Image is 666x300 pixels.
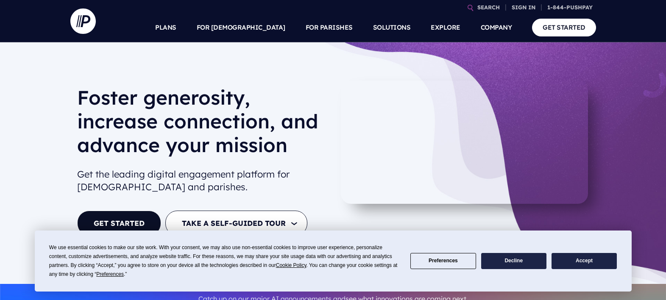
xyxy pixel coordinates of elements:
[410,253,476,269] button: Preferences
[49,243,400,279] div: We use essential cookies to make our site work. With your consent, we may also use non-essential ...
[77,86,326,164] h1: Foster generosity, increase connection, and advance your mission
[197,13,285,42] a: FOR [DEMOGRAPHIC_DATA]
[431,13,460,42] a: EXPLORE
[552,253,617,269] button: Accept
[306,13,353,42] a: FOR PARISHES
[77,211,161,236] a: GET STARTED
[276,262,307,268] span: Cookie Policy
[532,19,596,36] a: GET STARTED
[155,13,176,42] a: PLANS
[35,231,632,292] div: Cookie Consent Prompt
[481,253,546,269] button: Decline
[373,13,411,42] a: SOLUTIONS
[481,13,512,42] a: COMPANY
[77,164,326,197] h2: Get the leading digital engagement platform for [DEMOGRAPHIC_DATA] and parishes.
[165,211,307,236] button: TAKE A SELF-GUIDED TOUR
[96,271,124,277] span: Preferences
